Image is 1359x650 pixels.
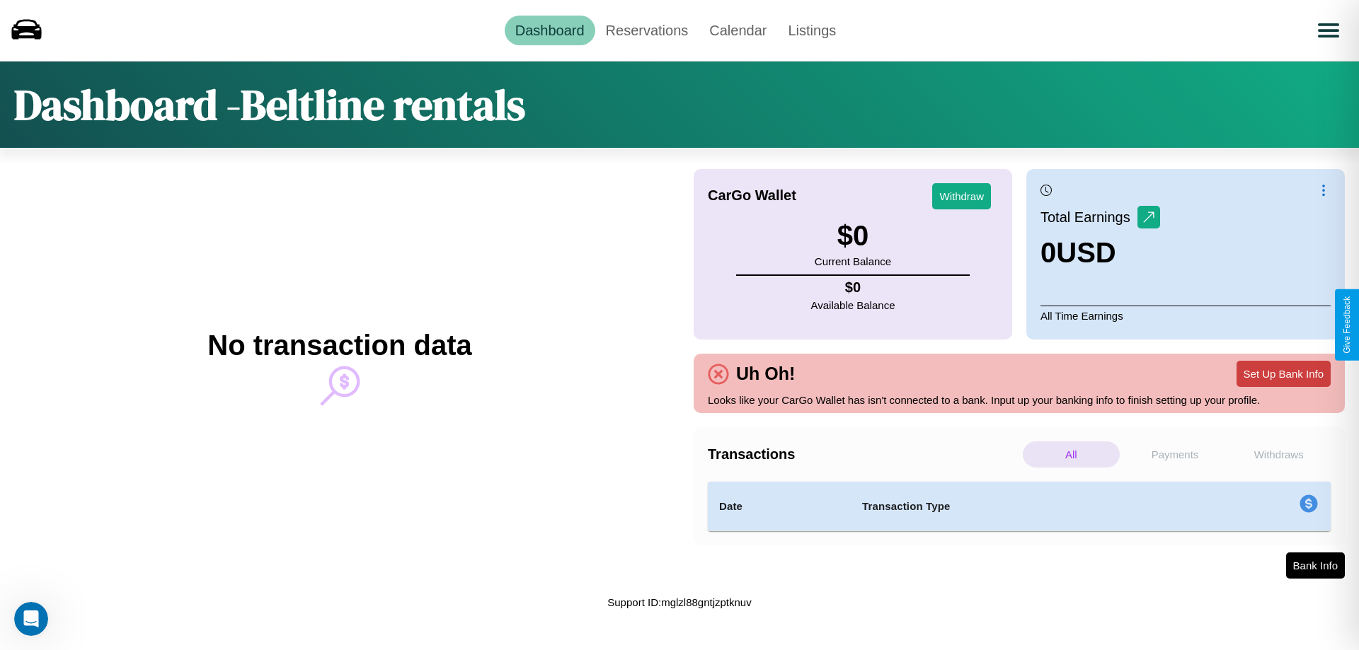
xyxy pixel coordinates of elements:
[699,16,777,45] a: Calendar
[932,183,991,209] button: Withdraw
[1286,552,1345,579] button: Bank Info
[811,279,895,296] h4: $ 0
[815,252,891,271] p: Current Balance
[708,390,1331,410] p: Looks like your CarGo Wallet has isn't connected to a bank. Input up your banking info to finish ...
[14,76,525,134] h1: Dashboard - Beltline rentals
[1237,361,1331,387] button: Set Up Bank Info
[1040,237,1160,269] h3: 0 USD
[1127,441,1224,468] p: Payments
[729,364,802,384] h4: Uh Oh!
[1230,441,1327,468] p: Withdraws
[207,330,471,361] h2: No transaction data
[1040,306,1331,325] p: All Time Earnings
[505,16,595,45] a: Dashboard
[811,296,895,315] p: Available Balance
[708,187,796,204] h4: CarGo Wallet
[607,593,751,612] p: Support ID: mglzl88gntjzptknuv
[708,446,1019,463] h4: Transactions
[14,602,48,636] iframe: Intercom live chat
[862,498,1183,515] h4: Transaction Type
[719,498,839,515] h4: Date
[1309,11,1348,50] button: Open menu
[815,220,891,252] h3: $ 0
[595,16,699,45] a: Reservations
[1342,296,1352,354] div: Give Feedback
[1040,204,1137,230] p: Total Earnings
[777,16,847,45] a: Listings
[1023,441,1120,468] p: All
[708,482,1331,531] table: simple table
